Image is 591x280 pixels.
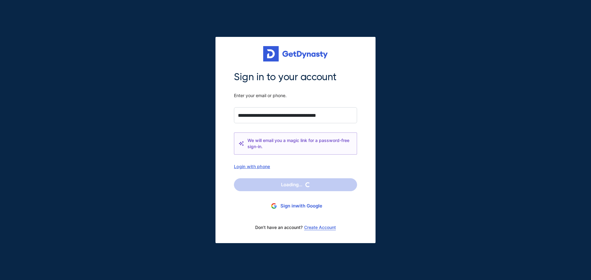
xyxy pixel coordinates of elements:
div: Login with phone [234,164,357,169]
div: Don’t have an account? [234,221,357,234]
span: Sign in to your account [234,71,357,84]
a: Create Account [304,225,336,230]
button: Sign inwith Google [234,200,357,212]
img: Get started for free with Dynasty Trust Company [263,46,328,61]
span: We will email you a magic link for a password-free sign-in. [247,137,352,150]
span: Enter your email or phone. [234,93,357,98]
